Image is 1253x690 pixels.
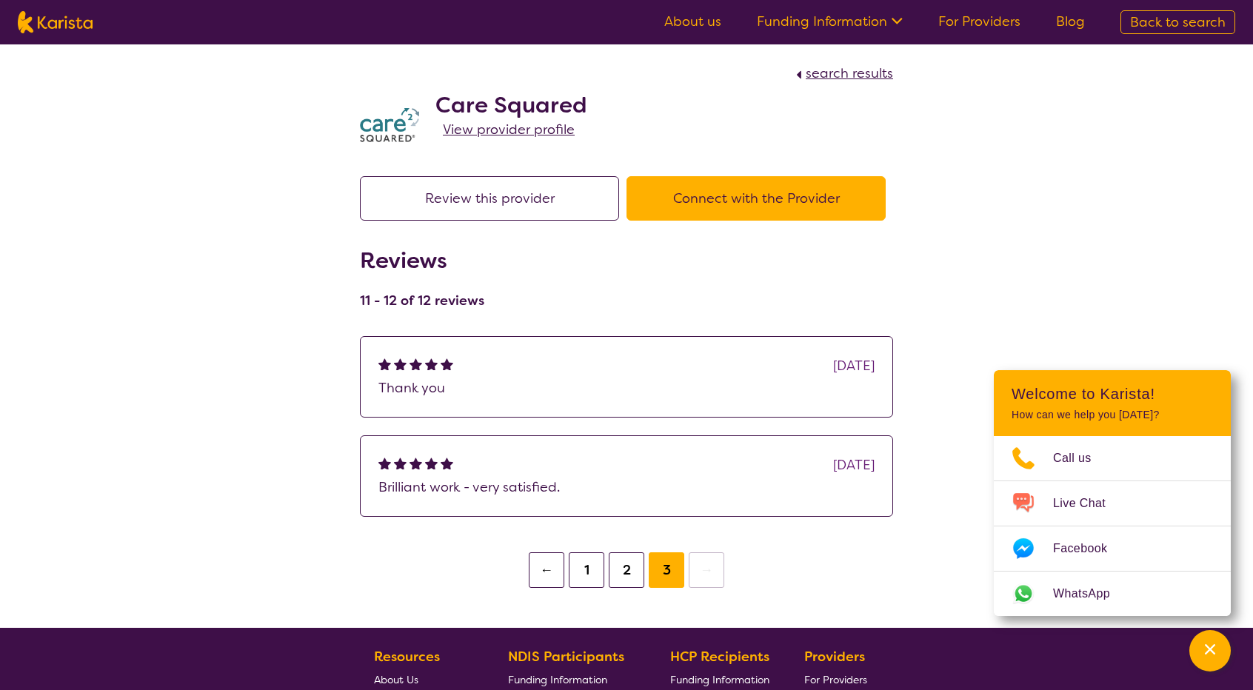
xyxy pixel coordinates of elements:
[757,13,903,30] a: Funding Information
[508,648,624,666] b: NDIS Participants
[360,176,619,221] button: Review this provider
[360,190,626,207] a: Review this provider
[1053,537,1125,560] span: Facebook
[378,377,875,399] p: Thank you
[443,118,575,141] a: View provider profile
[664,13,721,30] a: About us
[626,190,893,207] a: Connect with the Provider
[804,673,867,686] span: For Providers
[394,358,407,370] img: fullstar
[529,552,564,588] button: ←
[360,247,484,274] h2: Reviews
[410,457,422,469] img: fullstar
[833,355,875,377] div: [DATE]
[394,457,407,469] img: fullstar
[360,292,484,309] h4: 11 - 12 of 12 reviews
[994,572,1231,616] a: Web link opens in a new tab.
[378,358,391,370] img: fullstar
[569,552,604,588] button: 1
[609,552,644,588] button: 2
[443,121,575,138] span: View provider profile
[806,64,893,82] span: search results
[994,370,1231,616] div: Channel Menu
[626,176,886,221] button: Connect with the Provider
[425,358,438,370] img: fullstar
[18,11,93,33] img: Karista logo
[1053,447,1109,469] span: Call us
[649,552,684,588] button: 3
[441,457,453,469] img: fullstar
[938,13,1020,30] a: For Providers
[670,648,769,666] b: HCP Recipients
[425,457,438,469] img: fullstar
[689,552,724,588] button: →
[1053,492,1123,515] span: Live Chat
[378,476,875,498] p: Brilliant work - very satisfied.
[670,673,769,686] span: Funding Information
[792,64,893,82] a: search results
[441,358,453,370] img: fullstar
[1012,409,1213,421] p: How can we help you [DATE]?
[1056,13,1085,30] a: Blog
[994,436,1231,616] ul: Choose channel
[1012,385,1213,403] h2: Welcome to Karista!
[804,648,865,666] b: Providers
[410,358,422,370] img: fullstar
[508,673,607,686] span: Funding Information
[1130,13,1226,31] span: Back to search
[374,648,440,666] b: Resources
[833,454,875,476] div: [DATE]
[1053,583,1128,605] span: WhatsApp
[435,92,587,118] h2: Care Squared
[1120,10,1235,34] a: Back to search
[360,108,419,143] img: watfhvlxxexrmzu5ckj6.png
[374,673,418,686] span: About Us
[378,457,391,469] img: fullstar
[1189,630,1231,671] button: Channel Menu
